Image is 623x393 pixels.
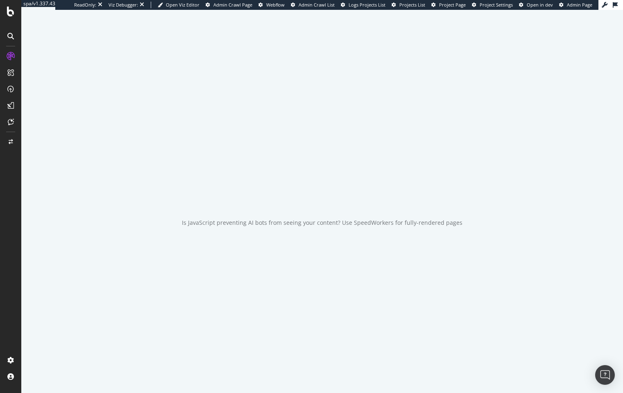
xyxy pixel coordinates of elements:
div: ReadOnly: [74,2,96,8]
div: Is JavaScript preventing AI bots from seeing your content? Use SpeedWorkers for fully-rendered pages [182,219,462,227]
span: Open in dev [527,2,553,8]
span: Projects List [399,2,425,8]
a: Open in dev [519,2,553,8]
a: Logs Projects List [341,2,385,8]
div: animation [293,176,352,206]
div: Open Intercom Messenger [595,365,615,385]
a: Project Page [431,2,466,8]
a: Admin Crawl Page [206,2,252,8]
span: Admin Crawl List [299,2,335,8]
a: Project Settings [472,2,513,8]
a: Projects List [392,2,425,8]
a: Open Viz Editor [158,2,199,8]
span: Webflow [266,2,285,8]
span: Open Viz Editor [166,2,199,8]
span: Logs Projects List [349,2,385,8]
span: Project Settings [480,2,513,8]
a: Webflow [258,2,285,8]
div: Viz Debugger: [109,2,138,8]
span: Project Page [439,2,466,8]
span: Admin Crawl Page [213,2,252,8]
a: Admin Page [559,2,592,8]
span: Admin Page [567,2,592,8]
a: Admin Crawl List [291,2,335,8]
